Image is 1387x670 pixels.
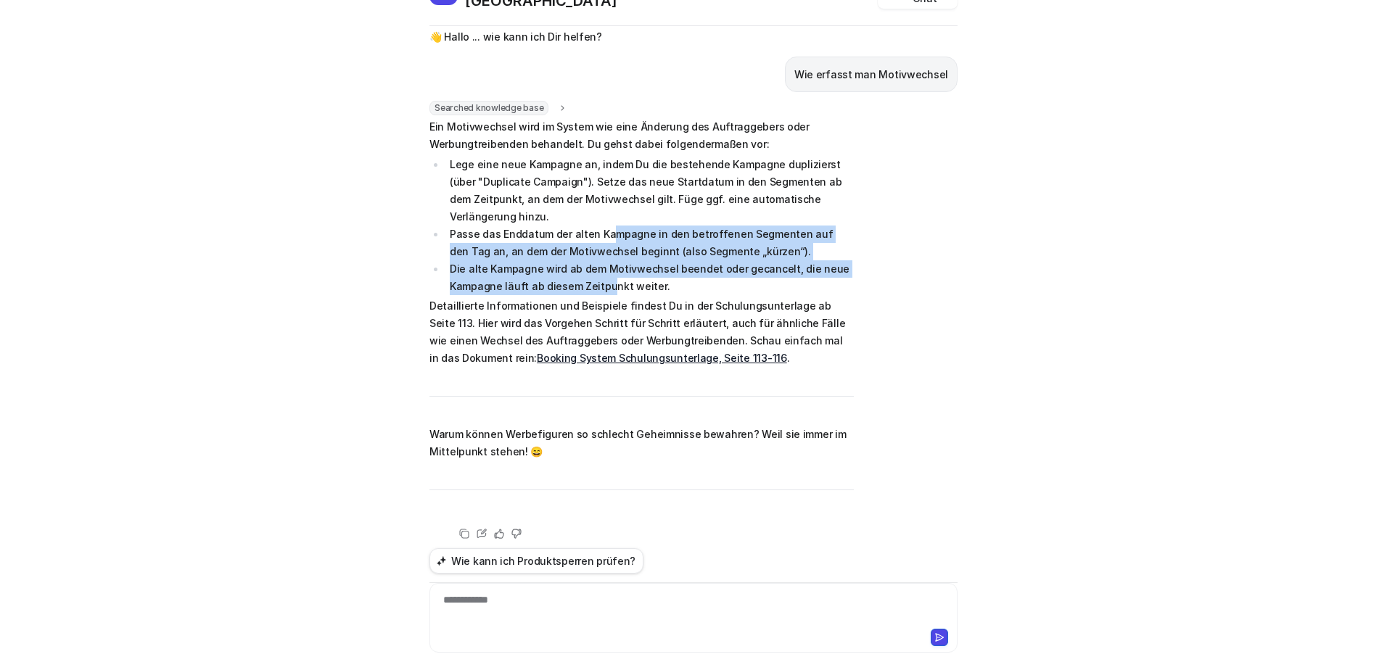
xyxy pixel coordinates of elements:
[429,548,643,574] button: Wie kann ich Produktsperren prüfen?
[445,156,854,226] li: Lege eine neue Kampagne an, indem Du die bestehende Kampagne duplizierst (über "Duplicate Campaig...
[429,101,548,115] span: Searched knowledge base
[429,297,854,367] p: Detaillierte Informationen und Beispiele findest Du in der Schulungsunterlage ab Seite 113. Hier ...
[429,426,854,460] p: Warum können Werbefiguren so schlecht Geheimnisse bewahren? Weil sie immer im Mittelpunkt stehen! 😄
[537,352,787,364] a: Booking System Schulungsunterlage, Seite 113-116
[429,118,854,153] p: Ein Motivwechsel wird im System wie eine Änderung des Auftraggebers oder Werbungtreibenden behand...
[794,66,948,83] p: Wie erfasst man Motivwechsel
[445,226,854,260] li: Passe das Enddatum der alten Kampagne in den betroffenen Segmenten auf den Tag an, an dem der Mot...
[429,28,602,46] p: 👋 Hallo ... wie kann ich Dir helfen?
[445,260,854,295] li: Die alte Kampagne wird ab dem Motivwechsel beendet oder gecancelt, die neue Kampagne läuft ab die...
